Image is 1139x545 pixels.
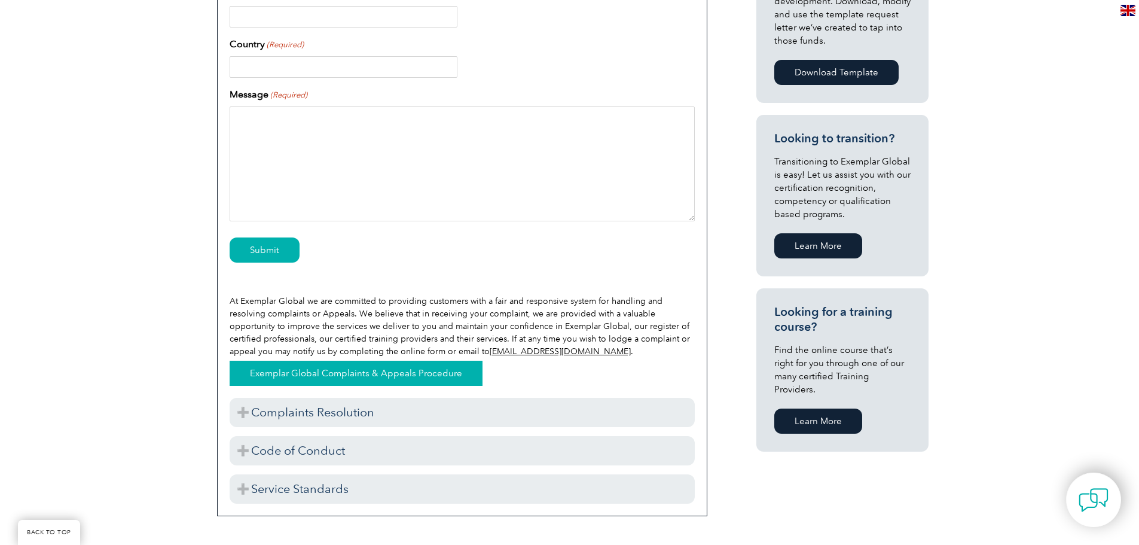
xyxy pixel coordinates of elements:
label: Country [230,37,304,51]
a: BACK TO TOP [18,520,80,545]
img: en [1120,5,1135,16]
h3: Looking to transition? [774,131,911,146]
p: Transitioning to Exemplar Global is easy! Let us assist you with our certification recognition, c... [774,155,911,221]
h3: Looking for a training course? [774,305,911,334]
input: Submit [230,238,300,263]
span: (Required) [265,39,304,51]
a: Exemplar Global Complaints & Appeals Procedure [230,361,483,386]
a: Download Template [774,60,899,85]
img: contact-chat.png [1079,485,1109,515]
a: Learn More [774,233,862,258]
span: (Required) [269,89,307,101]
a: [EMAIL_ADDRESS][DOMAIN_NAME] [490,346,631,357]
h3: Code of Conduct [230,436,695,465]
h3: Service Standards [230,474,695,504]
a: Learn More [774,409,862,434]
p: Find the online course that’s right for you through one of our many certified Training Providers. [774,343,911,396]
h3: Complaints Resolution [230,398,695,427]
label: Message [230,87,307,102]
